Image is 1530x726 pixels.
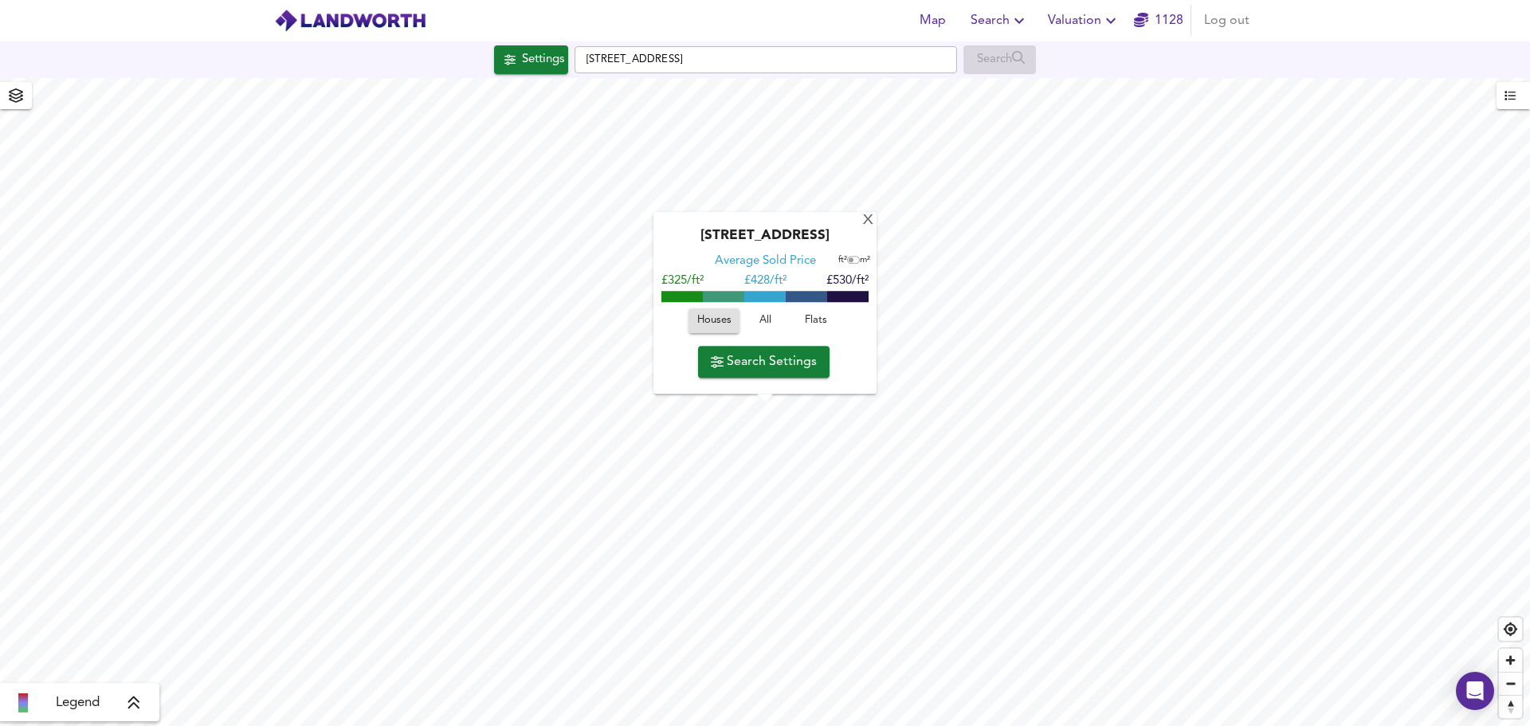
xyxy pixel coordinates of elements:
button: Zoom in [1499,649,1522,672]
img: logo [274,9,426,33]
span: Search [971,10,1029,32]
div: Enable a Source before running a Search [963,45,1036,74]
span: £ 428/ft² [744,276,787,288]
span: £325/ft² [661,276,704,288]
button: Flats [790,309,841,334]
button: Reset bearing to north [1499,695,1522,718]
a: 1128 [1134,10,1183,32]
span: m² [860,257,870,265]
span: Valuation [1048,10,1120,32]
button: Zoom out [1499,672,1522,695]
input: Enter a location... [575,46,957,73]
span: Search Settings [711,351,817,373]
button: Map [907,5,958,37]
button: Search [964,5,1035,37]
span: £530/ft² [826,276,869,288]
button: Settings [494,45,568,74]
button: Find my location [1499,618,1522,641]
span: Map [913,10,951,32]
div: X [861,214,875,229]
div: Settings [522,49,564,70]
div: [STREET_ADDRESS] [661,229,869,254]
div: Average Sold Price [715,254,816,270]
button: Log out [1198,5,1256,37]
span: All [743,312,787,331]
div: Open Intercom Messenger [1456,672,1494,710]
span: Legend [56,693,100,712]
button: Search Settings [698,346,830,378]
span: Reset bearing to north [1499,696,1522,718]
span: ft² [838,257,847,265]
button: 1128 [1133,5,1184,37]
span: Flats [794,312,838,331]
span: Log out [1204,10,1249,32]
button: All [739,309,790,334]
span: Houses [696,312,732,331]
div: Click to configure Search Settings [494,45,568,74]
button: Houses [688,309,739,334]
button: Valuation [1042,5,1127,37]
